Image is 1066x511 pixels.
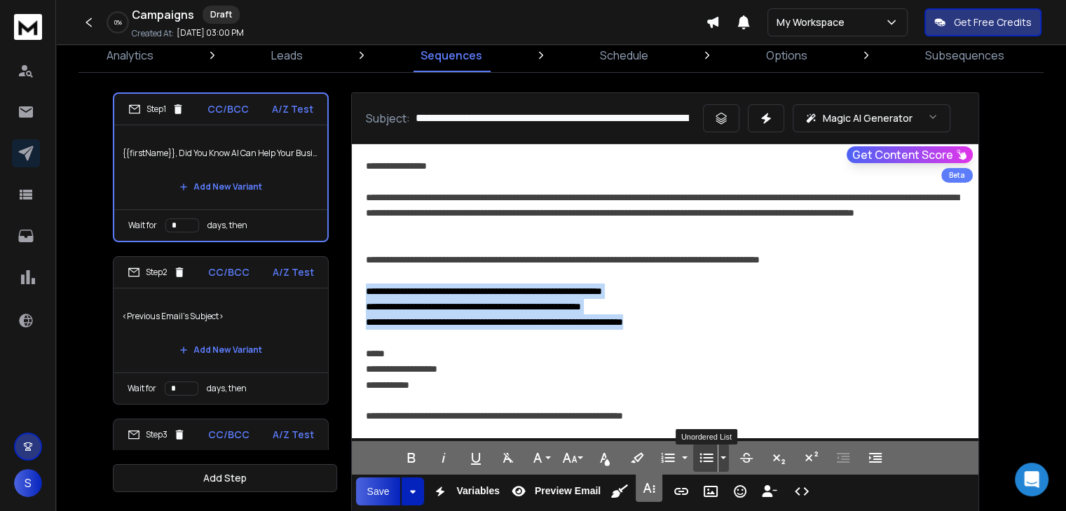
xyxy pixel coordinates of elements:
button: Underline (Ctrl+U) [463,444,489,472]
p: Options [766,47,807,64]
p: CC/BCC [208,428,250,442]
button: Preview Email [505,477,603,505]
p: Get Free Credits [954,15,1032,29]
a: Analytics [98,38,162,72]
div: Beta [941,168,973,183]
li: Step1CC/BCCA/Z Test{{firstName}}, Did You Know AI Can Help Your Business Maximize Growth?Add New ... [113,92,329,242]
p: {{firstName}}, Did You Know AI Can Help Your Business Maximize Growth? [123,134,319,173]
p: CC/BCC [208,265,250,279]
div: Step 2 [128,266,186,279]
button: Insert Unsubscribe Link [756,477,783,505]
button: Subscript [765,444,792,472]
span: Preview Email [532,485,603,497]
button: Font Family [527,444,554,472]
p: CC/BCC [207,102,249,116]
p: A/Z Test [273,265,314,279]
button: Variables [427,477,503,505]
a: Leads [263,38,311,72]
button: Increase Indent (Ctrl+]) [862,444,889,472]
a: Schedule [592,38,657,72]
button: Strikethrough (Ctrl+S) [733,444,760,472]
a: Subsequences [917,38,1013,72]
button: Decrease Indent (Ctrl+[) [830,444,856,472]
p: My Workspace [777,15,850,29]
button: Unordered List [718,444,729,472]
p: Analytics [107,47,153,64]
p: A/Z Test [273,428,314,442]
button: Bold (Ctrl+B) [398,444,425,472]
button: Emoticons [727,477,753,505]
p: days, then [207,220,247,231]
p: days, then [207,383,247,394]
p: Sequences [421,47,482,64]
a: Sequences [412,38,491,72]
button: Add Step [113,464,337,492]
p: [DATE] 03:00 PM [177,27,244,38]
div: Draft [203,6,240,24]
button: Add New Variant [168,336,273,364]
button: S [14,469,42,497]
button: Clear Formatting [495,444,521,472]
button: Superscript [798,444,824,472]
p: Wait for [128,383,156,394]
p: <Previous Email's Subject> [122,297,320,336]
p: Leads [271,47,303,64]
button: Magic AI Generator [793,104,950,132]
li: Step2CC/BCCA/Z Test<Previous Email's Subject>Add New VariantWait fordays, then [113,256,329,405]
p: Created At: [132,28,174,39]
button: Italic (Ctrl+I) [430,444,457,472]
p: Wait for [128,220,157,231]
p: Subsequences [925,47,1004,64]
p: A/Z Test [272,102,313,116]
div: Step 3 [128,428,186,441]
p: 0 % [114,18,122,27]
button: Get Content Score [847,146,973,163]
button: Clean HTML [606,477,633,505]
p: Subject: [366,110,410,127]
a: Options [758,38,816,72]
div: Open Intercom Messenger [1015,463,1048,496]
button: Save [356,477,401,505]
span: Variables [453,485,503,497]
p: Schedule [600,47,648,64]
button: Add New Variant [168,173,273,201]
button: Code View [788,477,815,505]
h1: Campaigns [132,6,194,23]
button: Get Free Credits [924,8,1041,36]
div: Unordered List [676,429,737,444]
div: Step 1 [128,103,184,115]
p: Magic AI Generator [823,111,913,125]
img: logo [14,14,42,40]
